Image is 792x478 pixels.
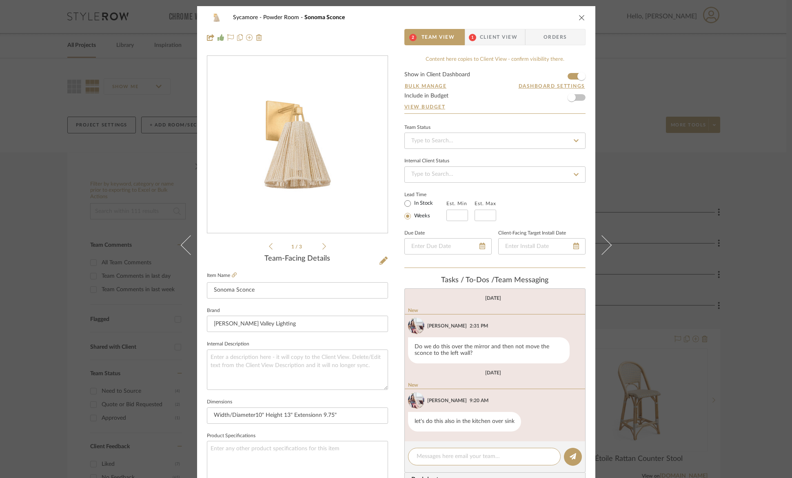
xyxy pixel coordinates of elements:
input: Enter Brand [207,316,388,332]
img: Remove from project [256,34,262,41]
span: Client View [480,29,517,45]
div: Team-Facing Details [207,254,388,263]
label: Dimensions [207,400,232,404]
input: Enter Due Date [404,238,492,254]
div: Content here copies to Client View - confirm visibility there. [404,55,586,64]
input: Enter Install Date [498,238,586,254]
span: Team View [422,29,455,45]
div: [DATE] [485,295,501,301]
div: 9:20 AM [470,397,488,404]
label: Due Date [404,231,425,235]
span: 1 [291,244,295,249]
label: Est. Max [475,201,496,206]
span: Sonoma Sconce [304,15,345,20]
label: Est. Min [446,201,467,206]
label: Product Specifications [207,434,255,438]
div: [DATE] [485,370,501,376]
span: 3 [299,244,303,249]
div: Do we do this over the mirror and then not move the sconce to the left wall? [408,337,570,363]
span: Orders [535,29,576,45]
label: Item Name [207,272,237,279]
div: New [405,308,585,314]
label: Weeks [413,212,430,220]
input: Type to Search… [404,166,586,183]
span: Sycamore [233,15,263,20]
div: New [405,382,585,389]
button: Dashboard Settings [518,82,586,90]
div: team Messaging [404,276,586,285]
div: [PERSON_NAME] [427,322,467,330]
span: Powder Room [263,15,304,20]
input: Enter the dimensions of this item [207,407,388,424]
div: Internal Client Status [404,159,449,163]
span: 1 [469,34,476,41]
a: View Budget [404,104,586,110]
label: Client-Facing Target Install Date [498,231,566,235]
img: aef04078-7ccf-48b3-aa57-846c4734e777_436x436.jpg [209,56,386,233]
div: [PERSON_NAME] [427,397,467,404]
input: Type to Search… [404,133,586,149]
div: let's do this also in the kitchen over sink [408,412,521,432]
span: Tasks / To-Dos / [441,277,495,284]
button: Bulk Manage [404,82,447,90]
div: 0 [207,56,388,233]
mat-radio-group: Select item type [404,198,446,221]
button: close [578,14,586,21]
div: 2:31 PM [470,322,488,330]
span: / [295,244,299,249]
div: Team Status [404,126,430,130]
label: Lead Time [404,191,446,198]
input: Enter Item Name [207,282,388,299]
label: Brand [207,309,220,313]
img: 443c1879-fc31-41c6-898d-8c8e9b8df45c.jpg [408,392,424,409]
span: 2 [409,34,417,41]
label: In Stock [413,200,433,207]
img: aef04078-7ccf-48b3-aa57-846c4734e777_48x40.jpg [207,9,226,26]
img: 443c1879-fc31-41c6-898d-8c8e9b8df45c.jpg [408,318,424,334]
label: Internal Description [207,342,249,346]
